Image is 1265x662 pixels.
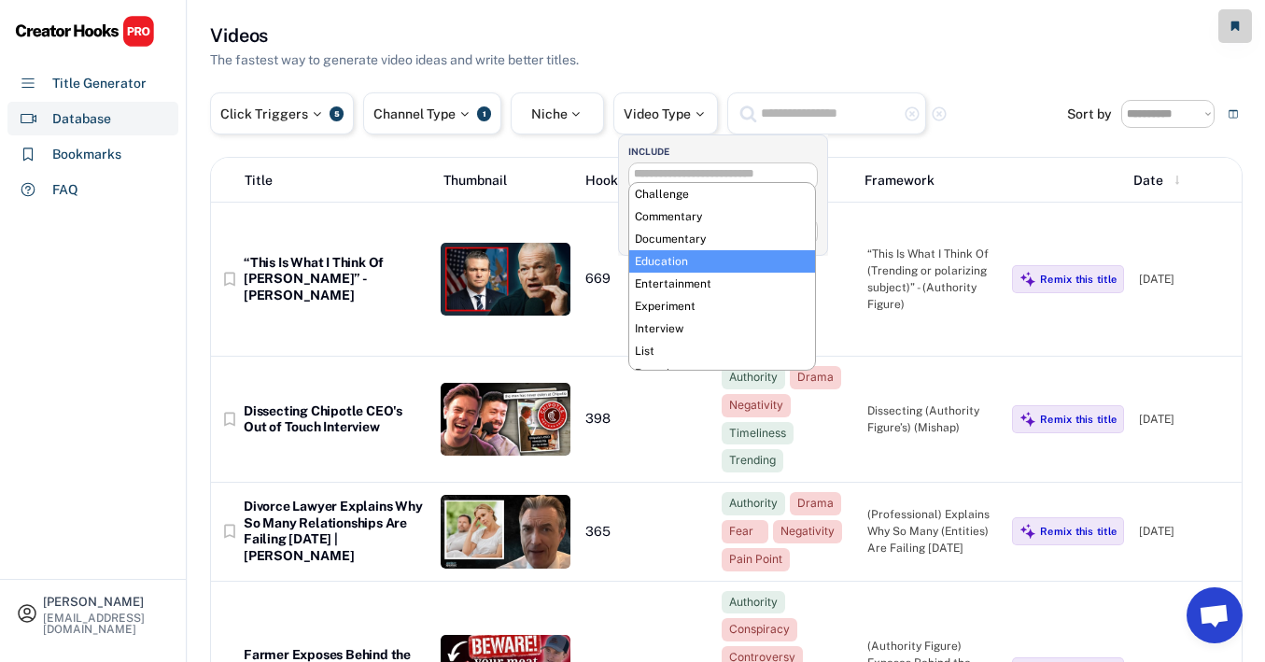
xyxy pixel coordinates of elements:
img: MagicMajor%20%28Purple%29.svg [1019,271,1036,288]
div: Drama [797,496,834,512]
li: Commentary [629,205,815,228]
div: Negativity [780,524,835,540]
div: “This Is What I Think Of (Trending or polarizing subject)” - (Authority Figure) ​ [867,246,998,313]
div: Video Type [624,107,708,120]
li: Challenge [629,183,815,205]
div: 5 [330,106,344,121]
div: 669 [585,271,707,288]
div: Trending [729,453,776,469]
button: bookmark_border [220,270,239,289]
button: bookmark_border [220,522,239,541]
div: The fastest way to generate video ideas and write better titles. [210,50,579,70]
div: [EMAIL_ADDRESS][DOMAIN_NAME] [43,613,170,635]
div: Framework [864,171,992,190]
div: Authority [729,370,778,386]
div: Title Generator [52,74,147,93]
div: 398 [585,411,707,428]
div: [DATE] [1139,411,1232,428]
div: Thumbnail [443,171,571,190]
div: Remix this title [1040,273,1117,286]
div: Remix this title [1040,525,1117,538]
div: INCLUDE [628,145,827,158]
div: Authority [729,496,778,512]
div: (Professional) Explains Why So Many (Entities) Are Failing [DATE] [867,506,998,556]
div: Fear [729,524,761,540]
li: Reaction [629,362,815,385]
li: Experiment [629,295,815,317]
div: Timeliness [729,426,786,442]
div: Sort by [1067,107,1112,120]
div: Conspiracy [729,622,790,638]
button: highlight_remove [904,106,921,122]
img: thumbnail_u8MDOG-3p1Y.jpg [441,495,571,568]
div: Channel Type [373,107,472,120]
div: Title [245,171,273,190]
div: Pain Point [729,552,782,568]
img: thumbnail%20%2825%29.jpg [441,243,571,316]
div: 1 [477,106,491,121]
div: 365 [585,524,707,541]
li: Interview [629,317,815,340]
div: Negativity [729,398,783,414]
div: “This Is What I Think Of [PERSON_NAME]” - [PERSON_NAME] [244,255,426,304]
div: Hook Score [585,171,657,190]
div: Dissecting Chipotle CEO's Out of Touch Interview [244,403,426,436]
li: Entertainment [629,273,815,295]
div: Bookmarks [52,145,121,164]
div: [PERSON_NAME] [43,596,170,608]
li: Education [629,250,815,273]
div: Date [1133,171,1163,190]
div: Niche [531,107,584,120]
li: Documentary [629,228,815,250]
div: Remix this title [1040,413,1117,426]
li: List [629,340,815,362]
img: thumbnail__omFbY3ijHY.jpg [441,383,571,456]
div: [DATE] [1139,271,1232,288]
img: MagicMajor%20%28Purple%29.svg [1019,411,1036,428]
img: CHPRO%20Logo.svg [15,15,155,48]
div: Database [52,109,111,129]
div: FAQ [52,180,78,200]
button: bookmark_border [220,410,239,429]
div: Click Triggers [220,107,325,120]
h3: Videos [210,22,268,49]
div: Drama [797,370,834,386]
div: [DATE] [1139,523,1232,540]
div: Dissecting (Authority Figure’s) (Mishap) [867,402,998,436]
button: highlight_remove [931,106,948,122]
a: Open chat [1187,587,1243,643]
img: MagicMajor%20%28Purple%29.svg [1019,523,1036,540]
div: Divorce Lawyer Explains Why So Many Relationships Are Failing [DATE] | [PERSON_NAME] [244,499,426,564]
div: Authority [729,595,778,611]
